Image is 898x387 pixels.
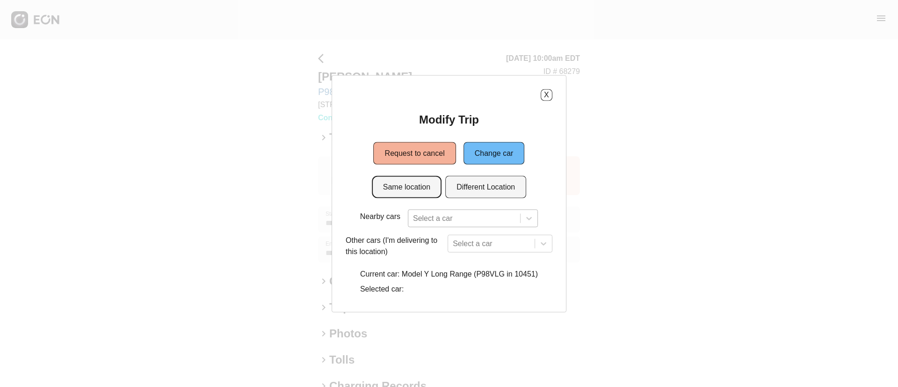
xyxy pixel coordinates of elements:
[346,234,444,257] p: Other cars (I'm delivering to this location)
[445,175,526,198] button: Different Location
[374,142,456,164] button: Request to cancel
[360,283,538,294] p: Selected car:
[419,112,479,127] h2: Modify Trip
[360,211,400,222] p: Nearby cars
[541,89,552,101] button: X
[463,142,525,164] button: Change car
[372,175,442,198] button: Same location
[360,268,538,279] p: Current car: Model Y Long Range (P98VLG in 10451)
